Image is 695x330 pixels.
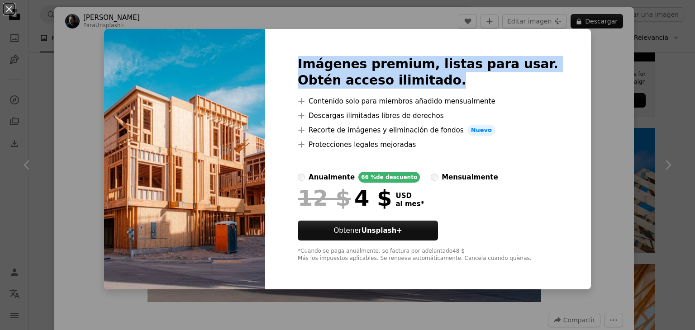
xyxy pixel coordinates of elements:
[298,186,351,210] span: 12 $
[467,125,495,136] span: Nuevo
[298,174,305,181] input: anualmente66 %de descuento
[298,221,438,240] button: ObtenerUnsplash+
[442,172,498,183] div: mensualmente
[298,125,558,136] li: Recorte de imágenes y eliminación de fondos
[104,29,265,289] img: premium_photo-1677782975062-56111703e90e
[298,56,558,89] h2: Imágenes premium, listas para usar. Obtén acceso ilimitado.
[298,96,558,107] li: Contenido solo para miembros añadido mensualmente
[362,226,402,235] strong: Unsplash+
[298,186,392,210] div: 4 $
[358,172,420,183] div: 66 % de descuento
[431,174,438,181] input: mensualmente
[395,200,424,208] span: al mes *
[309,172,355,183] div: anualmente
[298,110,558,121] li: Descargas ilimitadas libres de derechos
[298,248,558,262] div: *Cuando se paga anualmente, se factura por adelantado 48 $ Más los impuestos aplicables. Se renue...
[395,192,424,200] span: USD
[298,139,558,150] li: Protecciones legales mejoradas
